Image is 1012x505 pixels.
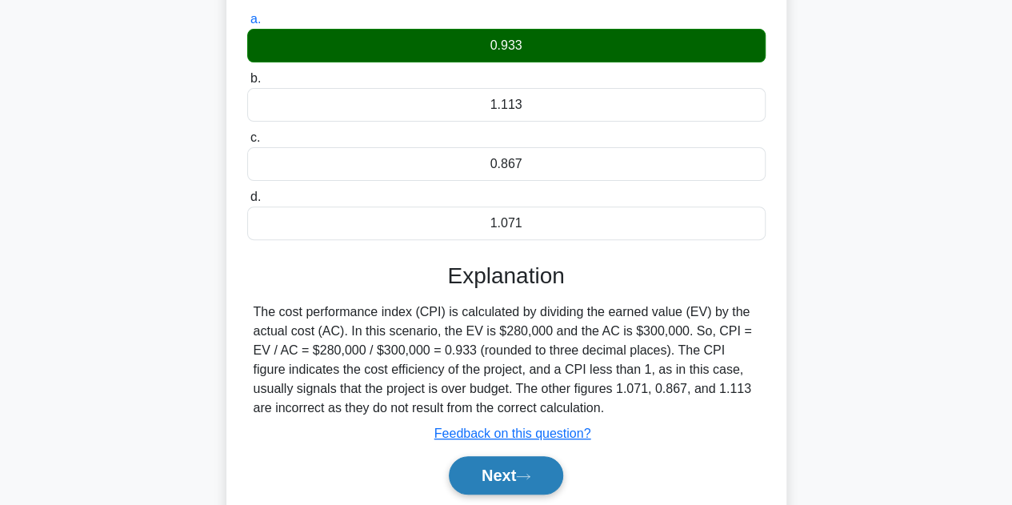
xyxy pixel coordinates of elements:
[254,303,759,418] div: The cost performance index (CPI) is calculated by dividing the earned value (EV) by the actual co...
[247,29,766,62] div: 0.933
[247,206,766,240] div: 1.071
[247,88,766,122] div: 1.113
[250,71,261,85] span: b.
[257,263,756,290] h3: Explanation
[449,456,563,495] button: Next
[250,130,260,144] span: c.
[434,427,591,440] a: Feedback on this question?
[250,12,261,26] span: a.
[250,190,261,203] span: d.
[247,147,766,181] div: 0.867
